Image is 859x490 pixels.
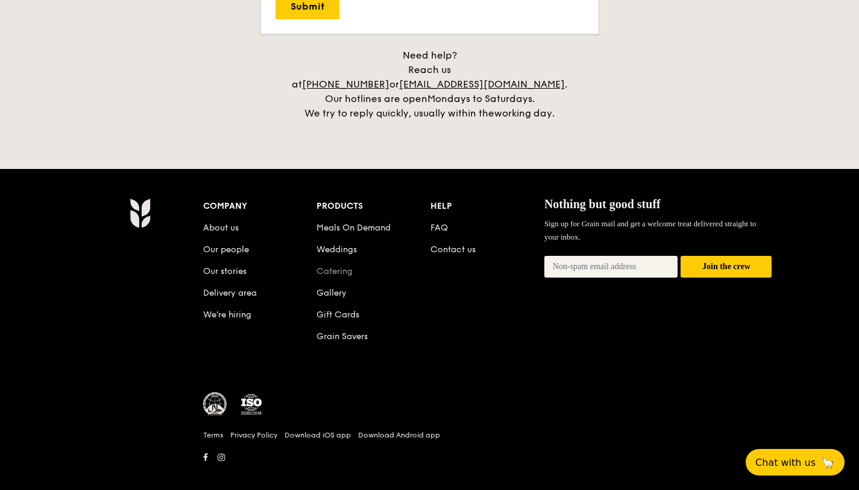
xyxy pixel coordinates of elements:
img: AYc88T3wAAAABJRU5ErkJggg== [130,198,151,228]
a: Meals On Demand [316,223,391,233]
span: working day. [494,107,555,119]
a: Weddings [316,244,357,255]
img: MUIS Halal Certified [203,392,227,416]
a: Download iOS app [285,430,351,440]
a: Privacy Policy [230,430,277,440]
h6: Revision [83,466,777,476]
a: FAQ [430,223,448,233]
a: Download Android app [358,430,440,440]
a: Grain Savers [316,331,368,342]
a: About us [203,223,239,233]
div: Help [430,198,544,215]
input: Non-spam email address [544,256,678,278]
a: Catering [316,266,353,276]
span: Mondays to Saturdays. [427,93,535,104]
a: Terms [203,430,223,440]
img: ISO Certified [239,392,263,416]
a: Contact us [430,244,476,255]
div: Products [316,198,430,215]
a: Our people [203,244,249,255]
span: Chat with us [755,457,816,468]
button: Join the crew [681,256,772,278]
span: Sign up for Grain mail and get a welcome treat delivered straight to your inbox. [544,219,757,241]
div: Need help? Reach us at or . Our hotlines are open We try to reply quickly, usually within the [279,48,581,121]
a: [PHONE_NUMBER] [302,78,389,90]
a: Gift Cards [316,310,359,320]
a: [EMAIL_ADDRESS][DOMAIN_NAME] [399,78,565,90]
span: Nothing but good stuff [544,197,661,211]
a: We’re hiring [203,310,251,320]
a: Delivery area [203,288,257,298]
button: Chat with us🦙 [746,449,845,476]
a: Gallery [316,288,347,298]
span: 🦙 [820,456,835,469]
a: Our stories [203,266,247,276]
div: Company [203,198,317,215]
